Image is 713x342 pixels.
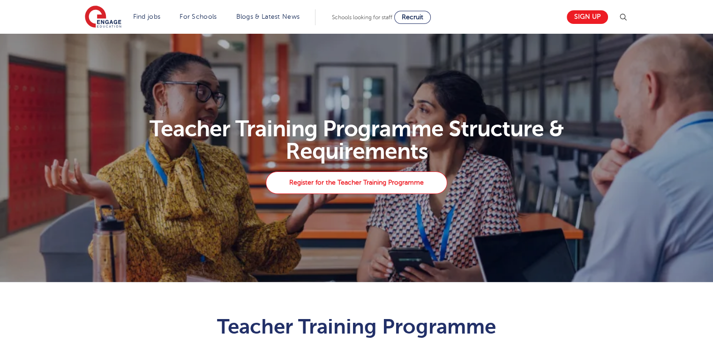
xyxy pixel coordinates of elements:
a: Sign up [567,10,608,24]
span: Recruit [402,14,423,21]
span: Schools looking for staff [332,14,392,21]
a: Find jobs [133,13,161,20]
h1: Teacher Training Programme Structure & Requirements [79,118,634,163]
a: Blogs & Latest News [236,13,300,20]
img: Engage Education [85,6,121,29]
a: Register for the Teacher Training Programme [266,171,447,194]
a: Recruit [394,11,431,24]
a: For Schools [180,13,217,20]
span: Teacher Training Programme [217,315,496,338]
